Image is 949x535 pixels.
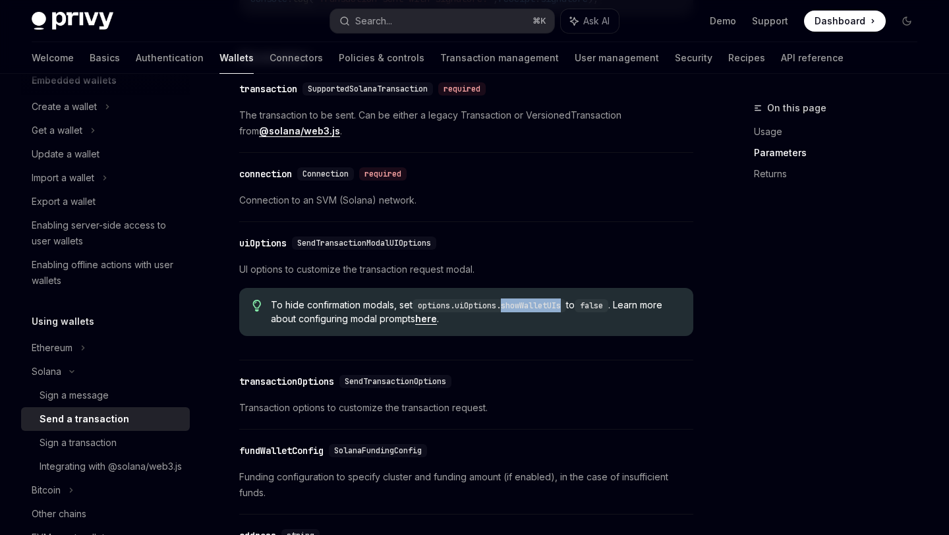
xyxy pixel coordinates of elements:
[32,257,182,289] div: Enabling offline actions with user wallets
[575,299,608,312] code: false
[440,42,559,74] a: Transaction management
[21,190,190,213] a: Export a wallet
[359,167,407,181] div: required
[754,121,928,142] a: Usage
[239,82,297,96] div: transaction
[239,262,693,277] span: UI options to customize the transaction request modal.
[355,13,392,29] div: Search...
[330,9,554,33] button: Search...⌘K
[32,42,74,74] a: Welcome
[239,400,693,416] span: Transaction options to customize the transaction request.
[297,238,431,248] span: SendTransactionModalUIOptions
[21,455,190,478] a: Integrating with @solana/web3.js
[815,14,865,28] span: Dashboard
[339,42,424,74] a: Policies & controls
[239,107,693,139] span: The transaction to be sent. Can be either a legacy Transaction or VersionedTransaction from .
[239,444,324,457] div: fundWalletConfig
[32,340,72,356] div: Ethereum
[532,16,546,26] span: ⌘ K
[40,459,182,474] div: Integrating with @solana/web3.js
[754,163,928,184] a: Returns
[239,167,292,181] div: connection
[21,431,190,455] a: Sign a transaction
[334,445,422,456] span: SolanaFundingConfig
[32,482,61,498] div: Bitcoin
[32,314,94,329] h5: Using wallets
[32,146,100,162] div: Update a wallet
[710,14,736,28] a: Demo
[239,192,693,208] span: Connection to an SVM (Solana) network.
[21,142,190,166] a: Update a wallet
[90,42,120,74] a: Basics
[136,42,204,74] a: Authentication
[239,469,693,501] span: Funding configuration to specify cluster and funding amount (if enabled), in the case of insuffic...
[271,298,680,325] span: To hide confirmation modals, set to . Learn more about configuring modal prompts .
[752,14,788,28] a: Support
[583,14,610,28] span: Ask AI
[32,506,86,522] div: Other chains
[32,123,82,138] div: Get a wallet
[239,375,334,388] div: transactionOptions
[40,387,109,403] div: Sign a message
[40,435,117,451] div: Sign a transaction
[345,376,446,387] span: SendTransactionOptions
[239,237,287,250] div: uiOptions
[767,100,826,116] span: On this page
[415,313,437,325] a: here
[781,42,844,74] a: API reference
[219,42,254,74] a: Wallets
[21,383,190,407] a: Sign a message
[21,213,190,253] a: Enabling server-side access to user wallets
[252,300,262,312] svg: Tip
[21,253,190,293] a: Enabling offline actions with user wallets
[308,84,428,94] span: SupportedSolanaTransaction
[32,217,182,249] div: Enabling server-side access to user wallets
[302,169,349,179] span: Connection
[675,42,712,74] a: Security
[728,42,765,74] a: Recipes
[32,99,97,115] div: Create a wallet
[438,82,486,96] div: required
[40,411,129,427] div: Send a transaction
[270,42,323,74] a: Connectors
[32,170,94,186] div: Import a wallet
[804,11,886,32] a: Dashboard
[413,299,566,312] code: options.uiOptions.showWalletUIs
[896,11,917,32] button: Toggle dark mode
[259,125,340,137] a: @solana/web3.js
[561,9,619,33] button: Ask AI
[32,194,96,210] div: Export a wallet
[21,502,190,526] a: Other chains
[21,407,190,431] a: Send a transaction
[754,142,928,163] a: Parameters
[32,12,113,30] img: dark logo
[32,364,61,380] div: Solana
[575,42,659,74] a: User management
